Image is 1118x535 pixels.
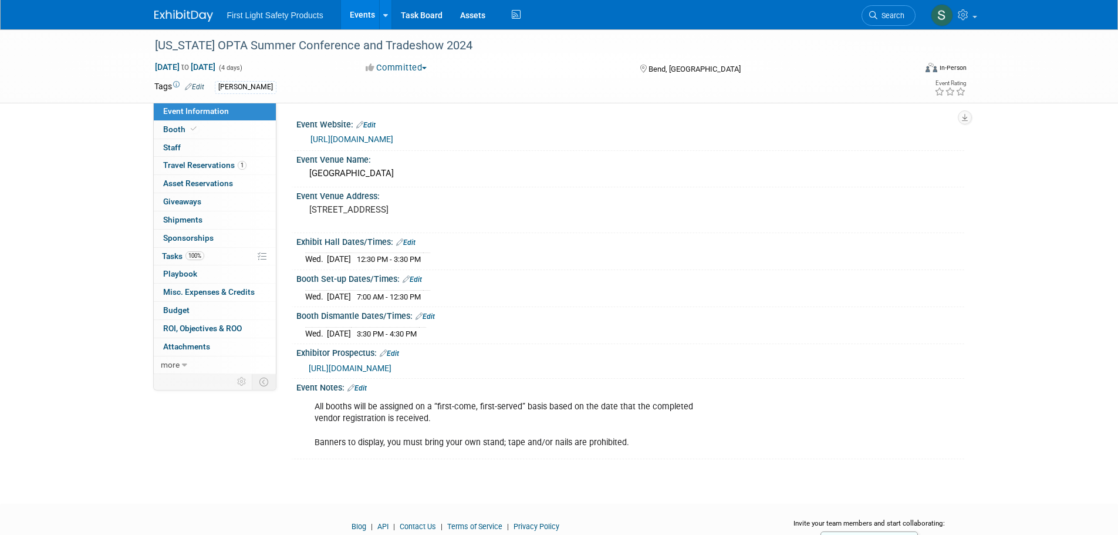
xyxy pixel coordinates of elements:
[648,65,741,73] span: Bend, [GEOGRAPHIC_DATA]
[309,364,391,373] a: [URL][DOMAIN_NAME]
[163,215,202,224] span: Shipments
[163,143,181,152] span: Staff
[154,284,276,301] a: Misc. Expenses & Credits
[161,360,180,369] span: more
[438,522,445,531] span: |
[215,81,276,93] div: [PERSON_NAME]
[191,126,197,132] i: Booth reservation complete
[163,179,233,188] span: Asset Reservations
[232,374,252,389] td: Personalize Event Tab Strip
[296,270,964,285] div: Booth Set-up Dates/Times:
[846,61,967,79] div: Event Format
[396,238,416,247] a: Edit
[327,253,351,265] td: [DATE]
[306,395,835,454] div: All booths will be assigned on a “first-come, first-served” basis based on the date that the comp...
[390,522,398,531] span: |
[163,305,190,315] span: Budget
[305,327,327,339] td: Wed.
[309,204,562,215] pre: [STREET_ADDRESS]
[163,160,246,170] span: Travel Reservations
[151,35,898,56] div: [US_STATE] OPTA Summer Conference and Tradeshow 2024
[296,344,964,359] div: Exhibitor Prospectus:
[447,522,502,531] a: Terms of Service
[163,125,199,134] span: Booth
[356,121,376,129] a: Edit
[416,312,435,321] a: Edit
[154,230,276,247] a: Sponsorships
[154,139,276,157] a: Staff
[380,349,399,358] a: Edit
[163,269,197,278] span: Playbook
[862,5,916,26] a: Search
[154,248,276,265] a: Tasks100%
[154,356,276,374] a: more
[252,374,276,389] td: Toggle Event Tabs
[154,320,276,338] a: ROI, Objectives & ROO
[185,83,204,91] a: Edit
[154,62,216,72] span: [DATE] [DATE]
[400,522,436,531] a: Contact Us
[227,11,323,20] span: First Light Safety Products
[154,338,276,356] a: Attachments
[939,63,967,72] div: In-Person
[934,80,966,86] div: Event Rating
[162,251,204,261] span: Tasks
[154,302,276,319] a: Budget
[357,292,421,301] span: 7:00 AM - 12:30 PM
[368,522,376,531] span: |
[352,522,366,531] a: Blog
[877,11,904,20] span: Search
[377,522,389,531] a: API
[357,255,421,264] span: 12:30 PM - 3:30 PM
[154,10,213,22] img: ExhibitDay
[296,233,964,248] div: Exhibit Hall Dates/Times:
[154,265,276,283] a: Playbook
[296,151,964,166] div: Event Venue Name:
[296,116,964,131] div: Event Website:
[163,287,255,297] span: Misc. Expenses & Credits
[163,342,210,351] span: Attachments
[154,193,276,211] a: Giveaways
[296,379,964,394] div: Event Notes:
[154,157,276,174] a: Travel Reservations1
[514,522,559,531] a: Privacy Policy
[305,290,327,302] td: Wed.
[403,275,422,284] a: Edit
[163,197,201,206] span: Giveaways
[185,251,204,260] span: 100%
[163,324,242,333] span: ROI, Objectives & ROO
[305,164,955,183] div: [GEOGRAPHIC_DATA]
[238,161,246,170] span: 1
[154,103,276,120] a: Event Information
[154,211,276,229] a: Shipments
[504,522,512,531] span: |
[154,175,276,193] a: Asset Reservations
[154,121,276,139] a: Booth
[327,327,351,339] td: [DATE]
[163,233,214,243] span: Sponsorships
[180,62,191,72] span: to
[347,384,367,392] a: Edit
[931,4,953,26] img: Steph Willemsen
[296,307,964,322] div: Booth Dismantle Dates/Times:
[327,290,351,302] td: [DATE]
[163,106,229,116] span: Event Information
[154,80,204,94] td: Tags
[357,329,417,338] span: 3:30 PM - 4:30 PM
[362,62,431,74] button: Committed
[218,64,242,72] span: (4 days)
[296,187,964,202] div: Event Venue Address:
[310,134,393,144] a: [URL][DOMAIN_NAME]
[305,253,327,265] td: Wed.
[926,63,937,72] img: Format-Inperson.png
